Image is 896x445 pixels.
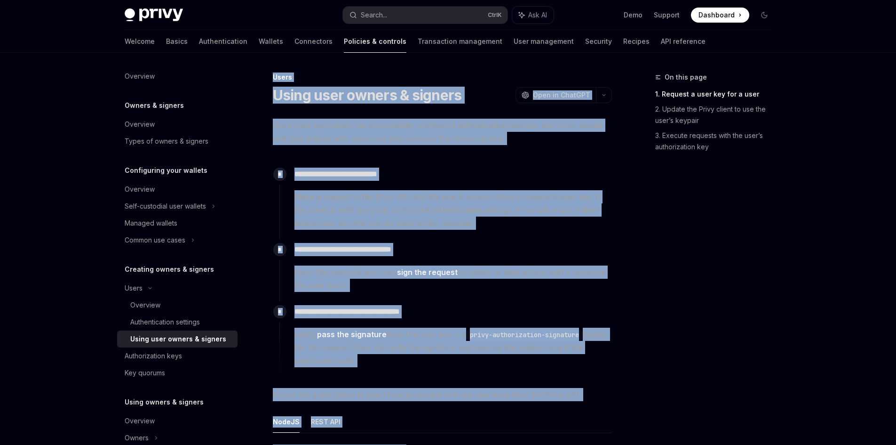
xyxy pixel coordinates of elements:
a: Policies & controls [344,30,406,53]
span: Ctrl K [488,11,502,19]
a: Key quorums [117,364,238,381]
a: Overview [117,68,238,85]
a: pass the signature [317,330,387,340]
a: Using user owners & signers [117,331,238,348]
a: 1. Request a user key for a user [655,87,779,102]
h1: Using user owners & signers [273,87,462,104]
a: Authentication settings [117,314,238,331]
div: Users [273,73,612,82]
a: Dashboard [691,8,749,23]
h5: Using owners & signers [125,396,204,408]
span: Given the returned user key, to update or take actions with a resource the user owns. [294,266,611,292]
code: privy-authorization-signature [466,330,583,340]
a: Wallets [259,30,283,53]
h5: Configuring your wallets [125,165,207,176]
a: Authorization keys [117,348,238,364]
div: Types of owners & signers [125,136,208,147]
a: API reference [661,30,706,53]
a: sign the request [397,267,458,277]
span: Once your application has successfully configured authentication settings, users can update and t... [273,119,612,145]
div: Search... [361,9,387,21]
a: Overview [117,116,238,133]
a: Welcome [125,30,155,53]
a: User management [514,30,574,53]
span: On this page [665,72,707,83]
a: Transaction management [418,30,502,53]
button: NodeJS [273,411,300,433]
span: Ask AI [528,10,547,20]
div: Users [125,283,143,294]
span: Dashboard [698,10,735,20]
a: Overview [117,297,238,314]
div: Overview [125,71,155,82]
a: Overview [117,181,238,198]
div: Overview [125,119,155,130]
div: Authorization keys [125,350,182,362]
a: Types of owners & signers [117,133,238,150]
div: Key quorums [125,367,165,379]
div: Owners [125,432,149,444]
a: Managed wallets [117,215,238,232]
button: Search...CtrlK [343,7,507,24]
a: Basics [166,30,188,53]
a: Authentication [199,30,247,53]
a: Support [654,10,680,20]
div: Common use cases [125,235,185,246]
button: Open in ChatGPT [515,87,596,103]
span: Make a request to the Privy API with the user’s access token to request a user key. If the token ... [294,190,611,230]
div: Managed wallets [125,218,177,229]
span: Open in ChatGPT [533,90,590,100]
div: Overview [130,299,160,311]
a: Security [585,30,612,53]
h5: Owners & signers [125,100,184,111]
button: Toggle dark mode [757,8,772,23]
button: Ask AI [512,7,554,24]
div: Overview [125,184,155,195]
span: Lastly, from the user key in a header for the request. Privy will verify the signature and execut... [294,328,611,367]
a: Recipes [623,30,650,53]
span: Follow the guide below to learn how to request and use user keys from the Privy API. [273,388,612,401]
a: Connectors [294,30,333,53]
div: Authentication settings [130,316,200,328]
a: Demo [624,10,642,20]
a: 2. Update the Privy client to use the user’s keypair [655,102,779,128]
img: dark logo [125,8,183,22]
div: Self-custodial user wallets [125,201,206,212]
div: Using user owners & signers [130,333,226,345]
button: REST API [311,411,341,433]
h5: Creating owners & signers [125,264,214,275]
a: 3. Execute requests with the user’s authorization key [655,128,779,154]
div: Overview [125,415,155,427]
a: Overview [117,413,238,429]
